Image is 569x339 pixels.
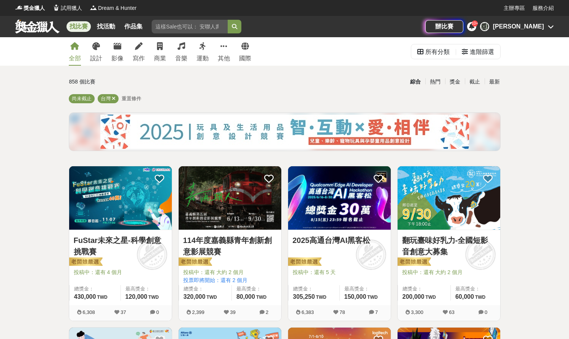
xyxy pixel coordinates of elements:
[133,37,145,66] a: 寫作
[69,54,81,63] div: 全部
[402,268,496,276] span: 投稿中：還有 大約 2 個月
[287,257,322,268] img: 老闆娘嚴選
[472,21,478,25] span: 10+
[156,309,159,315] span: 0
[121,21,146,32] a: 作品集
[344,285,386,293] span: 最高獎金：
[230,309,235,315] span: 39
[301,309,314,315] span: 6,383
[425,295,436,300] span: TWD
[175,54,187,63] div: 音樂
[97,295,107,300] span: TWD
[111,37,124,66] a: 影像
[15,4,23,11] img: Logo
[74,268,167,276] span: 投稿中：還有 4 個月
[236,293,255,300] span: 80,000
[69,37,81,66] a: 全部
[120,309,126,315] span: 37
[470,44,494,60] div: 進階篩選
[52,4,82,12] a: Logo試用獵人
[197,54,209,63] div: 運動
[148,295,158,300] span: TWD
[82,309,95,315] span: 6,308
[293,235,386,246] a: 2025高通台灣AI黑客松
[339,309,345,315] span: 78
[455,285,496,293] span: 最高獎金：
[152,20,228,33] input: 這樣Sale也可以： 安聯人壽創意銷售法募集
[465,75,485,88] div: 截止
[266,309,268,315] span: 2
[485,75,504,88] div: 最新
[406,75,425,88] div: 綜合
[15,4,45,12] a: Logo獎金獵人
[183,268,277,276] span: 投稿中：還有 大約 2 個月
[183,276,277,284] span: 投票即將開始：還有 2 個月
[69,75,212,88] div: 858 個比賽
[90,4,136,12] a: LogoDream & Hunter
[133,54,145,63] div: 寫作
[90,54,102,63] div: 設計
[61,4,82,12] span: 試用獵人
[192,309,204,315] span: 2,399
[475,295,485,300] span: TWD
[154,37,166,66] a: 商業
[455,293,474,300] span: 60,000
[218,37,230,66] a: 其他
[425,44,450,60] div: 所有分類
[236,285,277,293] span: 最高獎金：
[74,235,167,257] a: FuStar未來之星-科學創意挑戰賽
[197,37,209,66] a: 運動
[101,96,111,101] span: 台灣
[375,309,378,315] span: 7
[184,293,206,300] span: 320,000
[184,285,227,293] span: 總獎金：
[316,295,326,300] span: TWD
[480,22,489,31] div: 鄭
[72,96,92,101] span: 尚未截止
[206,295,217,300] span: TWD
[122,96,141,101] span: 重置條件
[179,166,281,230] img: Cover Image
[425,20,463,33] a: 辦比賽
[344,293,366,300] span: 150,000
[90,37,102,66] a: 設計
[403,293,425,300] span: 200,000
[69,166,172,230] img: Cover Image
[293,268,386,276] span: 投稿中：還有 5 天
[288,166,391,230] img: Cover Image
[98,4,136,12] span: Dream & Hunter
[396,257,431,268] img: 老闆娘嚴選
[218,54,230,63] div: 其他
[449,309,454,315] span: 63
[100,115,469,149] img: 0b2d4a73-1f60-4eea-aee9-81a5fd7858a2.jpg
[533,4,554,12] a: 服務介紹
[485,309,487,315] span: 0
[402,235,496,257] a: 翻玩臺味好乳力-全國短影音創意大募集
[411,309,423,315] span: 3,300
[111,54,124,63] div: 影像
[239,37,251,66] a: 國際
[154,54,166,63] div: 商業
[256,295,266,300] span: TWD
[125,285,167,293] span: 最高獎金：
[239,54,251,63] div: 國際
[67,21,91,32] a: 找比賽
[24,4,45,12] span: 獎金獵人
[293,293,315,300] span: 305,250
[504,4,525,12] a: 主辦專區
[90,4,97,11] img: Logo
[425,75,445,88] div: 熱門
[68,257,103,268] img: 老闆娘嚴選
[74,293,96,300] span: 430,000
[175,37,187,66] a: 音樂
[445,75,465,88] div: 獎金
[94,21,118,32] a: 找活動
[74,285,116,293] span: 總獎金：
[403,285,446,293] span: 總獎金：
[398,166,500,230] img: Cover Image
